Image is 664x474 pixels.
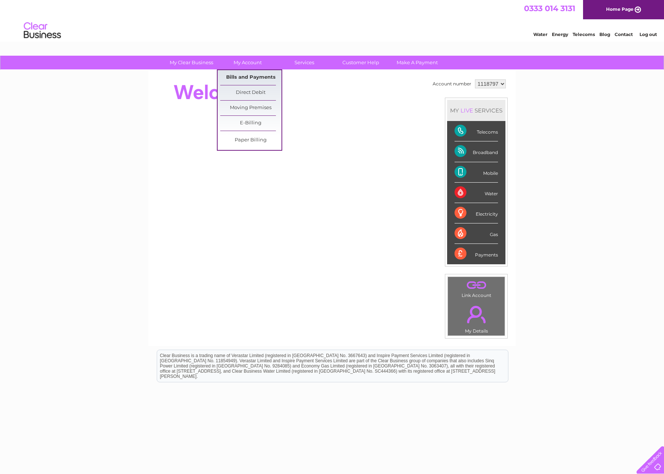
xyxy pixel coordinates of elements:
[274,56,335,69] a: Services
[387,56,448,69] a: Make A Payment
[455,183,498,203] div: Water
[533,32,547,37] a: Water
[23,19,61,42] img: logo.png
[157,4,508,36] div: Clear Business is a trading name of Verastar Limited (registered in [GEOGRAPHIC_DATA] No. 3667643...
[455,141,498,162] div: Broadband
[455,244,498,264] div: Payments
[220,133,281,148] a: Paper Billing
[447,300,505,336] td: My Details
[599,32,610,37] a: Blog
[220,116,281,131] a: E-Billing
[447,100,505,121] div: MY SERVICES
[447,277,505,300] td: Link Account
[615,32,633,37] a: Contact
[455,223,498,244] div: Gas
[220,101,281,115] a: Moving Premises
[573,32,595,37] a: Telecoms
[450,279,503,292] a: .
[455,203,498,223] div: Electricity
[217,56,279,69] a: My Account
[220,70,281,85] a: Bills and Payments
[455,121,498,141] div: Telecoms
[455,162,498,183] div: Mobile
[639,32,657,37] a: Log out
[431,78,473,90] td: Account number
[220,85,281,100] a: Direct Debit
[552,32,568,37] a: Energy
[161,56,222,69] a: My Clear Business
[459,107,475,114] div: LIVE
[330,56,391,69] a: Customer Help
[524,4,575,13] a: 0333 014 3131
[450,301,503,327] a: .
